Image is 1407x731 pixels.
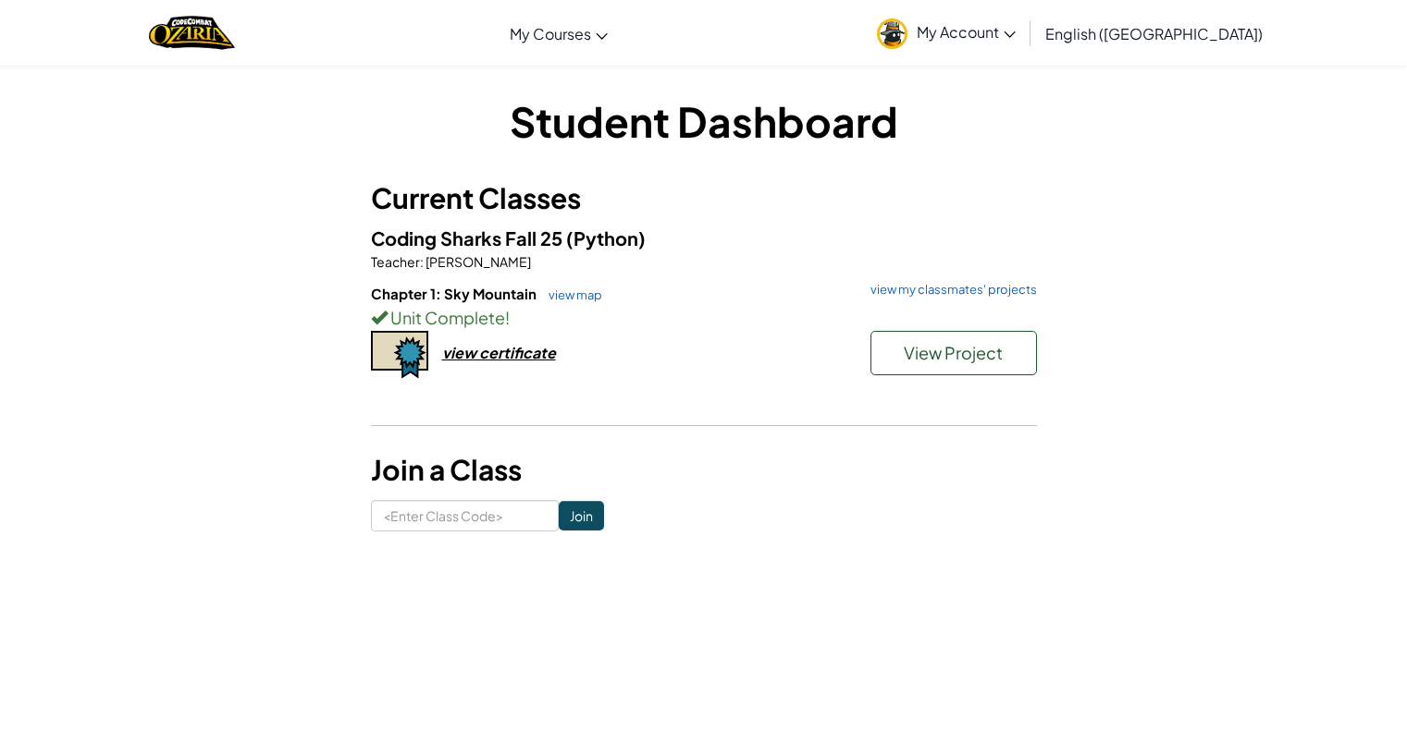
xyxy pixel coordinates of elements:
[388,307,505,328] span: Unit Complete
[149,14,235,52] a: Ozaria by CodeCombat logo
[420,253,424,270] span: :
[861,284,1037,296] a: view my classmates' projects
[371,285,539,302] span: Chapter 1: Sky Mountain
[868,4,1025,62] a: My Account
[510,24,591,43] span: My Courses
[1045,24,1263,43] span: English ([GEOGRAPHIC_DATA])
[371,177,1037,219] h3: Current Classes
[371,449,1037,491] h3: Join a Class
[877,18,907,49] img: avatar
[559,501,604,530] input: Join
[442,343,556,362] div: view certificate
[371,343,556,362] a: view certificate
[870,331,1037,375] button: View Project
[371,92,1037,150] h1: Student Dashboard
[371,331,428,379] img: certificate-icon.png
[904,342,1003,363] span: View Project
[566,226,646,250] span: (Python)
[371,226,566,250] span: Coding Sharks Fall 25
[539,287,602,302] a: view map
[149,14,235,52] img: Home
[424,253,531,270] span: [PERSON_NAME]
[371,500,559,531] input: <Enter Class Code>
[371,253,420,270] span: Teacher
[505,307,510,328] span: !
[1036,8,1272,58] a: English ([GEOGRAPHIC_DATA])
[917,22,1016,42] span: My Account
[500,8,617,58] a: My Courses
